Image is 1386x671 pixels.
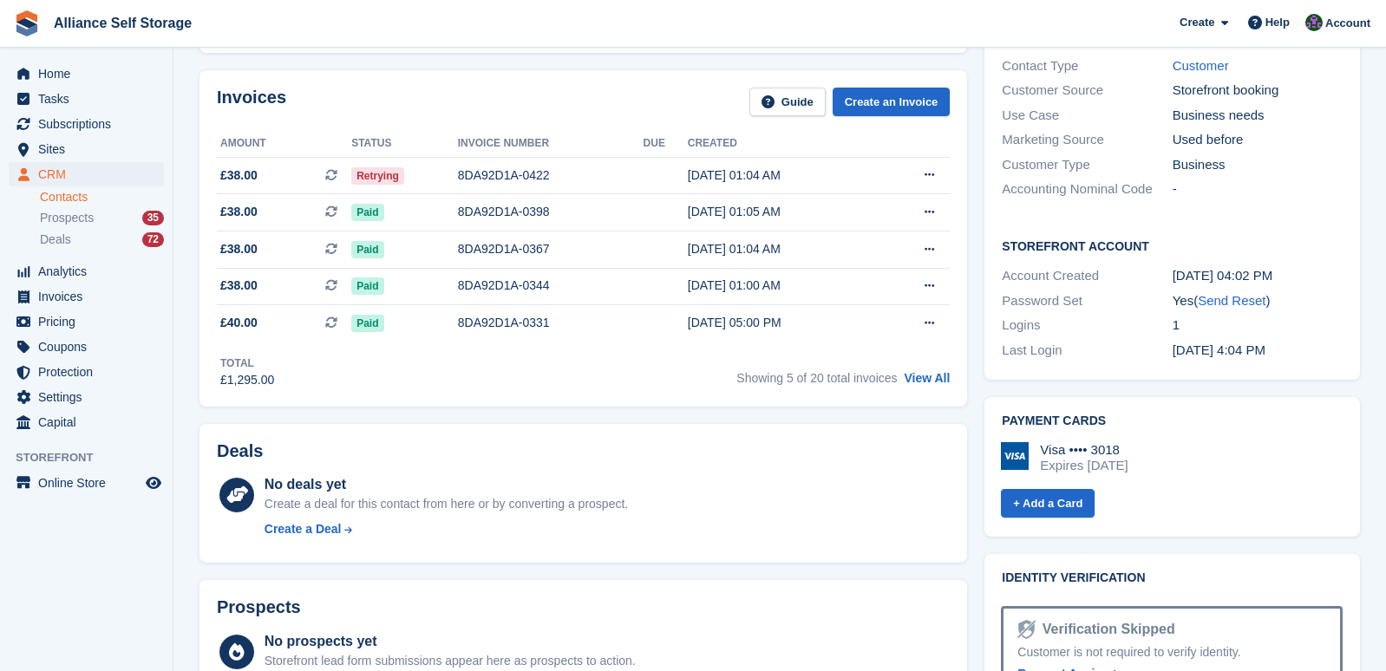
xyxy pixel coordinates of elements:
span: Settings [38,385,142,409]
div: Customer is not required to verify identity. [1017,643,1326,661]
div: 8DA92D1A-0422 [458,166,644,185]
span: Prospects [40,210,94,226]
a: Preview store [143,472,164,493]
div: Account Created [1002,266,1172,286]
a: menu [9,162,164,186]
a: Contacts [40,189,164,205]
a: menu [9,309,164,334]
div: 8DA92D1A-0398 [458,203,644,221]
span: Paid [351,277,383,295]
a: menu [9,471,164,495]
a: menu [9,137,164,161]
th: Amount [217,130,351,158]
span: Retrying [351,167,404,185]
span: £38.00 [220,240,258,258]
a: Deals 72 [40,231,164,249]
div: 1 [1173,316,1343,335]
span: £38.00 [220,277,258,295]
h2: Invoices [217,88,286,116]
div: Expires [DATE] [1040,458,1128,473]
span: Protection [38,360,142,384]
div: Last Login [1002,341,1172,361]
div: - [1173,179,1343,199]
div: Use Case [1002,106,1172,126]
a: menu [9,335,164,359]
div: 8DA92D1A-0367 [458,240,644,258]
div: 8DA92D1A-0331 [458,314,644,332]
div: No prospects yet [265,631,636,652]
th: Created [688,130,877,158]
div: Create a deal for this contact from here or by converting a prospect. [265,495,628,513]
div: Business [1173,155,1343,175]
div: No deals yet [265,474,628,495]
th: Status [351,130,458,158]
div: [DATE] 04:02 PM [1173,266,1343,286]
span: Subscriptions [38,112,142,136]
a: Alliance Self Storage [47,9,199,37]
a: menu [9,259,164,283]
div: Password Set [1002,291,1172,311]
div: £1,295.00 [220,371,274,389]
div: Verification Skipped [1036,619,1175,640]
div: [DATE] 01:04 AM [688,240,877,258]
a: Send Reset [1198,293,1265,308]
div: 35 [142,211,164,225]
h2: Deals [217,441,263,461]
div: Marketing Source [1002,130,1172,150]
h2: Prospects [217,597,301,617]
a: menu [9,62,164,86]
img: Visa Logo [1001,442,1029,470]
span: CRM [38,162,142,186]
span: Storefront [16,449,173,466]
div: [DATE] 01:05 AM [688,203,877,221]
img: Romilly Norton [1305,14,1323,31]
span: £40.00 [220,314,258,332]
div: Storefront booking [1173,81,1343,101]
h2: Identity verification [1002,571,1343,585]
span: Online Store [38,471,142,495]
span: £38.00 [220,166,258,185]
div: Business needs [1173,106,1343,126]
div: 72 [142,232,164,247]
div: Contact Type [1002,56,1172,76]
span: Invoices [38,284,142,309]
div: Yes [1173,291,1343,311]
span: Account [1325,15,1370,32]
th: Due [644,130,688,158]
span: Sites [38,137,142,161]
span: Deals [40,231,71,248]
time: 2025-04-22 15:04:57 UTC [1173,342,1265,357]
span: Analytics [38,259,142,283]
a: Customer [1173,58,1229,73]
a: Create an Invoice [833,88,951,116]
span: Help [1265,14,1290,31]
div: Customer Type [1002,155,1172,175]
a: menu [9,284,164,309]
span: Tasks [38,87,142,111]
span: Paid [351,204,383,221]
a: menu [9,385,164,409]
span: Showing 5 of 20 total invoices [736,371,897,385]
div: Total [220,355,274,371]
a: Create a Deal [265,520,628,538]
div: Create a Deal [265,520,342,538]
div: 8DA92D1A-0344 [458,277,644,295]
span: Capital [38,410,142,434]
h2: Storefront Account [1002,237,1343,254]
span: Paid [351,241,383,258]
a: View All [904,371,950,385]
img: stora-icon-8386f47178a22dfd0bd8f6a31ec36ba5ce8667c1dd55bd0f319d3a0aa187defe.svg [14,10,40,36]
img: Identity Verification Ready [1017,620,1035,639]
div: Accounting Nominal Code [1002,179,1172,199]
div: [DATE] 05:00 PM [688,314,877,332]
a: Prospects 35 [40,209,164,227]
div: Visa •••• 3018 [1040,442,1128,458]
div: [DATE] 01:04 AM [688,166,877,185]
div: Customer Source [1002,81,1172,101]
div: Logins [1002,316,1172,335]
a: menu [9,112,164,136]
div: Used before [1173,130,1343,150]
a: menu [9,87,164,111]
a: menu [9,360,164,384]
span: Paid [351,315,383,332]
